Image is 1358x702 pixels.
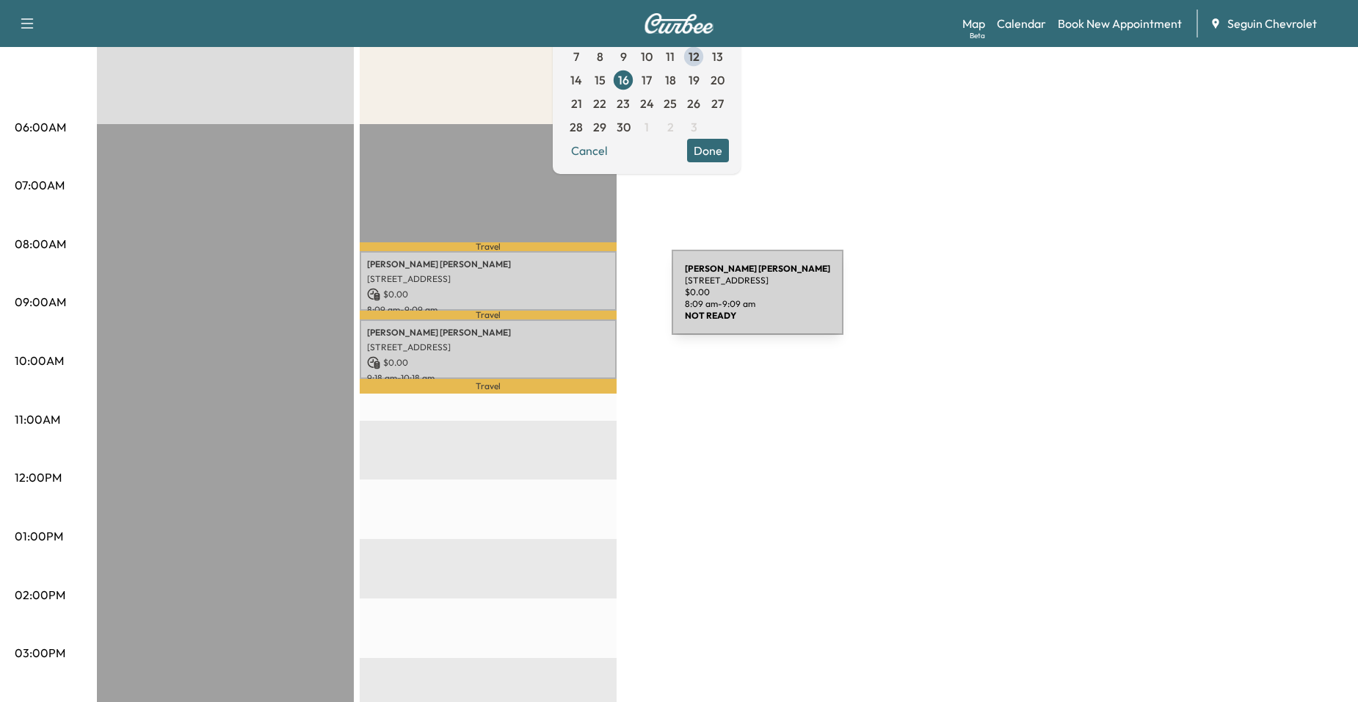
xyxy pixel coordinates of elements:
button: Done [687,139,729,162]
p: 06:00AM [15,118,66,136]
p: 09:00AM [15,293,66,311]
span: 14 [570,71,582,89]
p: 11:00AM [15,410,60,428]
span: 1 [644,118,649,136]
button: Cancel [564,139,614,162]
span: 23 [617,95,630,112]
a: Calendar [997,15,1046,32]
a: MapBeta [962,15,985,32]
p: $ 0.00 [367,288,609,301]
span: 29 [593,118,606,136]
span: 16 [618,71,629,89]
span: 24 [640,95,654,112]
span: 26 [687,95,700,112]
span: 21 [571,95,582,112]
span: 30 [617,118,631,136]
span: 28 [570,118,583,136]
a: Book New Appointment [1058,15,1182,32]
span: 20 [711,71,725,89]
img: Curbee Logo [644,13,714,34]
span: 17 [642,71,652,89]
p: $ 0.00 [367,356,609,369]
span: 10 [641,48,653,65]
span: 18 [665,71,676,89]
span: Seguin Chevrolet [1227,15,1317,32]
p: 8:09 am - 9:09 am [367,304,609,316]
p: 01:00PM [15,527,63,545]
p: 02:00PM [15,586,65,604]
span: 3 [691,118,697,136]
p: [STREET_ADDRESS] [367,341,609,353]
p: 12:00PM [15,468,62,486]
p: [STREET_ADDRESS] [367,273,609,285]
span: 19 [689,71,700,89]
span: 27 [711,95,724,112]
p: [PERSON_NAME] [PERSON_NAME] [367,327,609,339]
p: Travel [360,242,617,251]
p: 03:00PM [15,644,65,662]
span: 2 [667,118,674,136]
span: 12 [689,48,700,65]
p: Travel [360,379,617,394]
span: 22 [593,95,606,112]
span: 15 [595,71,606,89]
p: [PERSON_NAME] [PERSON_NAME] [367,258,609,270]
p: 08:00AM [15,235,66,253]
span: 13 [712,48,723,65]
span: 11 [666,48,675,65]
span: 9 [620,48,627,65]
p: 9:18 am - 10:18 am [367,372,609,384]
span: 7 [573,48,579,65]
p: Travel [360,311,617,319]
span: 8 [597,48,603,65]
div: Beta [970,30,985,41]
p: 10:00AM [15,352,64,369]
p: 07:00AM [15,176,65,194]
span: 25 [664,95,677,112]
